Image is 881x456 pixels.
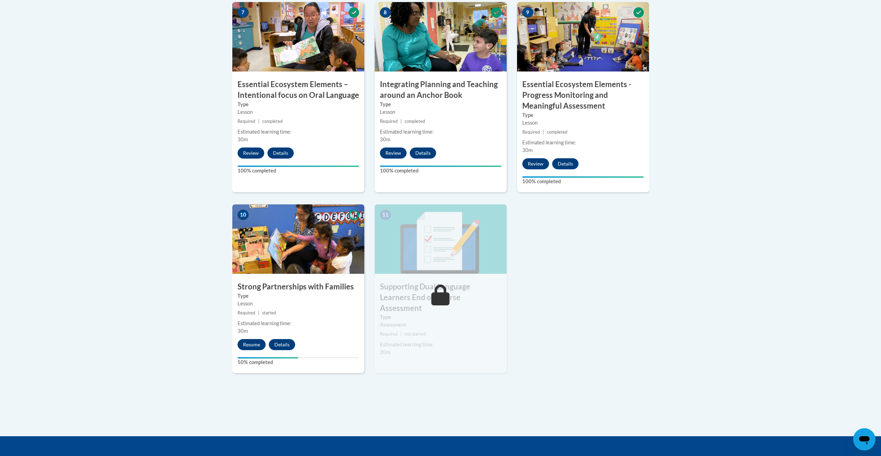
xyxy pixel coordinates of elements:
[380,128,501,136] div: Estimated learning time:
[380,119,398,124] span: Required
[238,108,359,116] div: Lesson
[238,358,359,366] label: 50% completed
[375,204,507,274] img: Course Image
[258,119,259,124] span: |
[522,147,533,153] span: 30m
[400,119,402,124] span: |
[522,111,644,119] label: Type
[400,331,402,337] span: |
[267,147,294,159] button: Details
[262,310,276,315] span: started
[522,176,644,178] div: Your progress
[547,129,567,135] span: completed
[522,158,549,169] button: Review
[405,331,426,337] span: not started
[238,136,248,142] span: 30m
[238,7,249,18] span: 7
[375,2,507,71] img: Course Image
[375,281,507,313] h3: Supporting Dual Language Learners End of Course Assessment
[269,339,295,350] button: Details
[375,79,507,101] h3: Integrating Planning and Teaching around an Anchor Book
[238,101,359,108] label: Type
[380,210,391,220] span: 11
[522,139,644,146] div: Estimated learning time:
[380,167,501,175] label: 100% completed
[380,341,501,348] div: Estimated learning time:
[405,119,425,124] span: completed
[232,79,364,101] h3: Essential Ecosystem Elements – Intentional focus on Oral Language
[238,210,249,220] span: 10
[853,428,875,450] iframe: Button to launch messaging window
[522,178,644,185] label: 100% completed
[380,349,390,355] span: 20m
[380,321,501,329] div: Assessment
[238,339,266,350] button: Resume
[232,281,364,292] h3: Strong Partnerships with Families
[380,331,398,337] span: Required
[380,147,407,159] button: Review
[232,204,364,274] img: Course Image
[238,147,264,159] button: Review
[522,7,533,18] span: 9
[238,292,359,300] label: Type
[238,310,255,315] span: Required
[380,313,501,321] label: Type
[380,101,501,108] label: Type
[262,119,283,124] span: completed
[258,310,259,315] span: |
[238,357,298,358] div: Your progress
[238,128,359,136] div: Estimated learning time:
[552,158,579,169] button: Details
[517,2,649,71] img: Course Image
[380,108,501,116] div: Lesson
[380,136,390,142] span: 30m
[238,320,359,327] div: Estimated learning time:
[380,166,501,167] div: Your progress
[522,119,644,127] div: Lesson
[522,129,540,135] span: Required
[543,129,544,135] span: |
[238,167,359,175] label: 100% completed
[232,2,364,71] img: Course Image
[410,147,436,159] button: Details
[238,119,255,124] span: Required
[238,328,248,334] span: 30m
[238,300,359,307] div: Lesson
[517,79,649,111] h3: Essential Ecosystem Elements - Progress Monitoring and Meaningful Assessment
[380,7,391,18] span: 8
[238,166,359,167] div: Your progress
